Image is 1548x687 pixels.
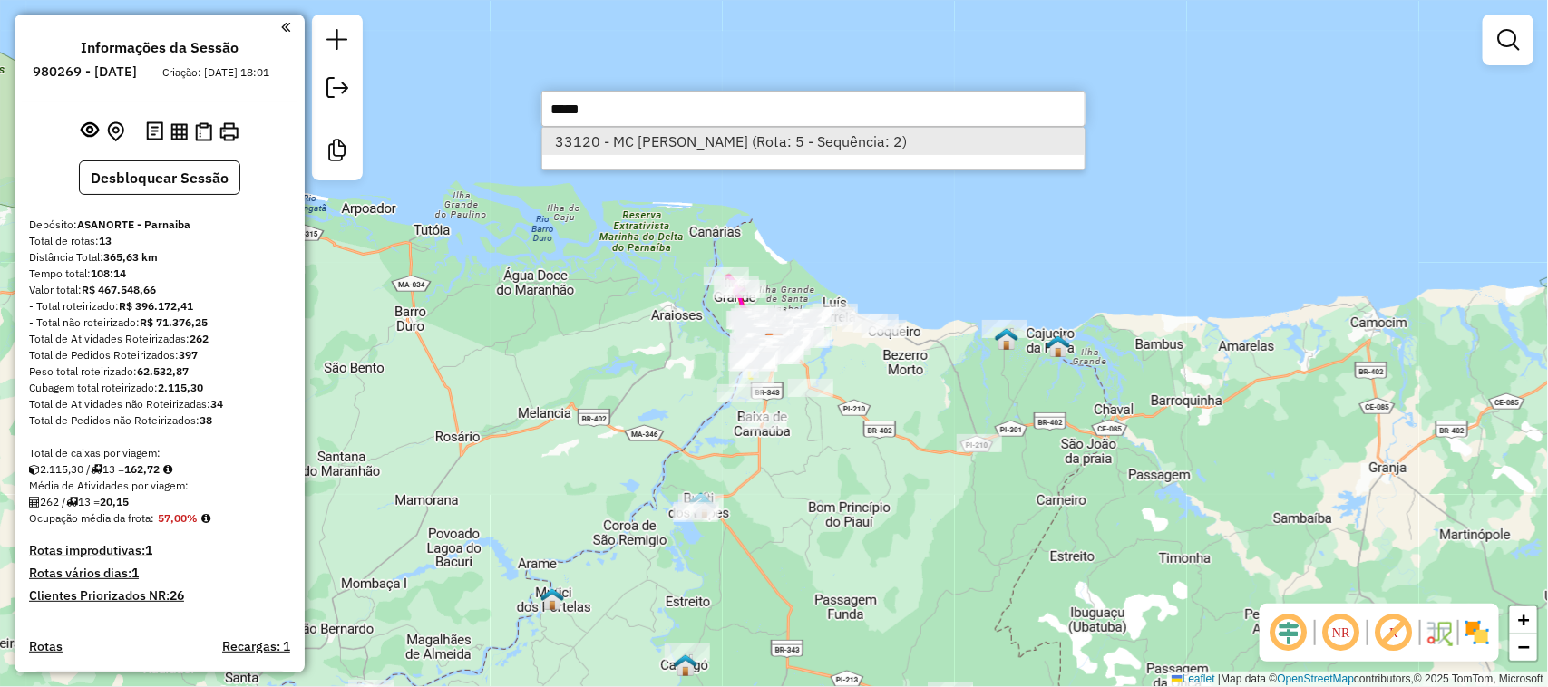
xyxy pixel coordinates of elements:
a: Criar modelo [319,132,355,173]
a: Exibir filtros [1490,22,1526,58]
strong: 397 [179,348,198,362]
div: Map data © contributors,© 2025 TomTom, Microsoft [1167,672,1548,687]
div: Atividade não roteirizada - CABANAS BAR [678,494,724,512]
img: Pousada Caxingó e Caraúbas [674,653,697,677]
strong: 1 [145,542,152,558]
h4: Rotas improdutivas: [29,543,290,558]
div: Total de Atividades não Roteirizadas: [29,396,290,412]
div: Depósito: [29,217,290,233]
strong: 20,15 [100,495,129,508]
span: | [1218,672,1221,685]
strong: 108:14 [91,266,126,280]
span: Ocultar NR [1319,611,1363,654]
a: Rotas [29,639,63,654]
strong: 13 [99,234,112,247]
button: Centralizar mapa no depósito ou ponto de apoio [103,118,128,146]
strong: R$ 396.172,41 [119,299,193,313]
div: Distância Total: [29,249,290,266]
div: - Total não roteirizado: [29,314,290,331]
img: Exibir/Ocultar setores [1463,618,1492,647]
div: Atividade não roteirizada - SINDIC. COMERCIARIOS [862,320,907,338]
button: Logs desbloquear sessão [142,118,167,146]
a: Exportar sessão [319,70,355,111]
i: Total de rotas [66,497,78,508]
img: Fluxo de ruas [1425,618,1454,647]
strong: R$ 71.376,25 [140,315,208,329]
strong: 38 [200,413,212,427]
div: Total de Pedidos Roteirizados: [29,347,290,363]
button: Desbloquear Sessão [79,160,240,195]
span: Ocultar deslocamento [1267,611,1310,654]
div: Atividade não roteirizada - MERCADINHO POPULAR [665,643,710,662]
a: Nova sessão e pesquisa [319,22,355,63]
div: 262 / 13 = [29,494,290,510]
div: Atividade não roteirizada - COMERCIAL SHALOM [813,304,858,322]
i: Total de Atividades [29,497,40,508]
div: Total de rotas: [29,233,290,249]
strong: 162,72 [124,462,160,476]
div: Atividade não roteirizada - MERCADINHO BRISA MAR [842,314,888,332]
strong: 26 [170,587,184,604]
a: Zoom in [1510,606,1537,634]
div: Atividade não roteirizada - LANC N S CONCEICAO [673,504,718,522]
div: Total de caixas por viagem: [29,445,290,461]
strong: ASANORTE - Parnaiba [77,218,190,231]
div: Média de Atividades por viagem: [29,478,290,494]
div: Criação: [DATE] 18:01 [156,64,277,81]
h4: Rotas vários dias: [29,566,290,581]
div: Atividade não roteirizada - REST. AL MAR BEACH [853,314,899,333]
div: - Total roteirizado: [29,298,290,314]
div: Peso total roteirizado: [29,363,290,380]
h6: 980269 - [DATE] [34,63,138,80]
strong: 1 [131,565,139,581]
div: Atividade não roteirizada - BIROSKINHA BAR [742,413,787,431]
div: Atividade não roteirizada - BAR DO HELINHO [674,502,719,520]
span: − [1518,635,1530,658]
ul: Option List [542,128,1085,155]
strong: R$ 467.548,66 [82,283,156,296]
div: Atividade não roteirizada - CHURR. OLHO D'AGUA [788,379,833,397]
img: Pousada Murici dos Portelas [540,587,564,611]
img: Pousada Buriti dos Lopes [689,491,713,515]
strong: 34 [210,397,223,411]
span: + [1518,608,1530,631]
strong: 365,63 km [103,250,158,264]
div: Atividade não roteirizada - DIST A M K [982,320,1027,338]
li: [object Object] [542,128,1085,155]
div: Tempo total: [29,266,290,282]
div: Total de Pedidos não Roteirizados: [29,412,290,429]
span: Ocupação média da frota: [29,511,154,525]
h4: Informações da Sessão [81,39,239,56]
div: Atividade não roteirizada - BAR DA ROSIMAR [717,384,763,402]
a: Leaflet [1172,672,1215,685]
i: Meta Caixas/viagem: 1,00 Diferença: 161,72 [163,464,172,475]
div: Total de Atividades Roteirizadas: [29,331,290,347]
button: Visualizar Romaneio [191,119,216,145]
h4: Recargas: 1 [222,639,290,654]
a: Zoom out [1510,634,1537,661]
button: Visualizar relatório de Roteirização [167,119,191,143]
button: Imprimir Rotas [216,119,242,145]
i: Total de rotas [91,464,102,475]
strong: 57,00% [158,511,198,525]
img: Pousada Cajueiro da Praia [1047,334,1070,358]
strong: 2.115,30 [158,381,203,394]
strong: 62.532,87 [137,364,189,378]
span: Exibir rótulo [1372,611,1416,654]
i: Cubagem total roteirizado [29,464,40,475]
h4: Clientes Priorizados NR: [29,588,290,604]
div: Atividade não roteirizada - DEPOSITO DO LUCIANO [957,434,1002,452]
strong: 262 [190,332,209,345]
a: Clique aqui para minimizar o painel [281,16,290,37]
a: OpenStreetMap [1278,672,1355,685]
button: Exibir sessão original [78,117,103,146]
em: Média calculada utilizando a maior ocupação (%Peso ou %Cubagem) de cada rota da sessão. Rotas cro... [201,513,210,524]
div: 2.115,30 / 13 = [29,461,290,478]
div: Cubagem total roteirizado: [29,380,290,396]
img: Pousada Barra Grande [995,327,1018,351]
div: Atividade não roteirizada - MERCEARIA 2 IRMAOS [810,307,855,325]
div: Valor total: [29,282,290,298]
img: ASANORTE - Parnaiba [763,333,786,356]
